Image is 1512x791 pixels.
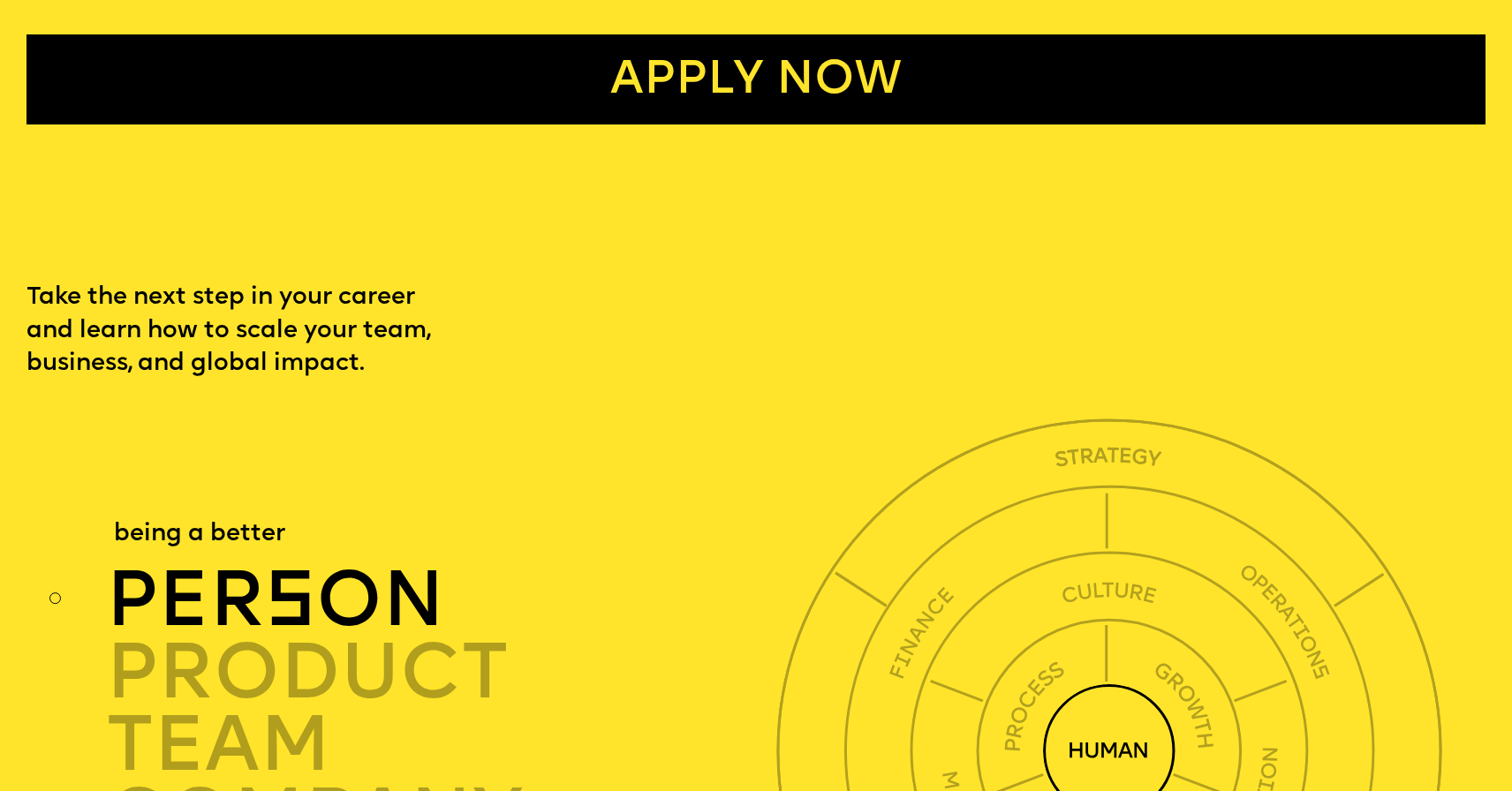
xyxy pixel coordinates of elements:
[106,709,787,781] div: TEAM
[26,34,1486,124] a: Apply now
[114,518,285,552] div: being a better
[106,564,787,637] div: per on
[106,637,787,709] div: product
[26,282,495,381] p: Take the next step in your career and learn how to scale your team, business, and global impact.
[265,567,316,644] span: s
